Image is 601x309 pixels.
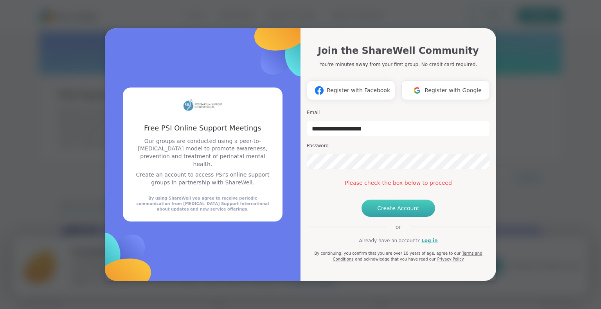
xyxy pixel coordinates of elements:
[359,237,420,244] span: Already have an account?
[132,138,273,168] p: Our groups are conducted using a peer-to-[MEDICAL_DATA] model to promote awareness, prevention an...
[425,86,482,95] span: Register with Google
[132,123,273,133] h3: Free PSI Online Support Meetings
[355,257,435,261] span: and acknowledge that you have read our
[320,61,477,68] p: You're minutes away from your first group. No credit card required.
[307,179,490,187] div: Please check the box below to proceed
[327,86,390,95] span: Register with Facebook
[307,109,490,116] h3: Email
[314,251,461,255] span: By continuing, you confirm that you are over 18 years of age, agree to our
[410,83,425,98] img: ShareWell Logomark
[333,251,482,261] a: Terms and Conditions
[401,80,490,100] button: Register with Google
[318,44,479,58] h1: Join the ShareWell Community
[377,204,419,212] span: Create Account
[312,83,327,98] img: ShareWell Logomark
[307,143,490,149] h3: Password
[362,200,435,217] button: Create Account
[132,171,273,186] p: Create an account to access PSI's online support groups in partnership with ShareWell.
[437,257,464,261] a: Privacy Policy
[421,237,437,244] a: Log in
[386,223,410,231] span: or
[307,80,395,100] button: Register with Facebook
[183,97,222,114] img: partner logo
[132,196,273,212] div: By using ShareWell you agree to receive periodic communication from [MEDICAL_DATA] Support Intern...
